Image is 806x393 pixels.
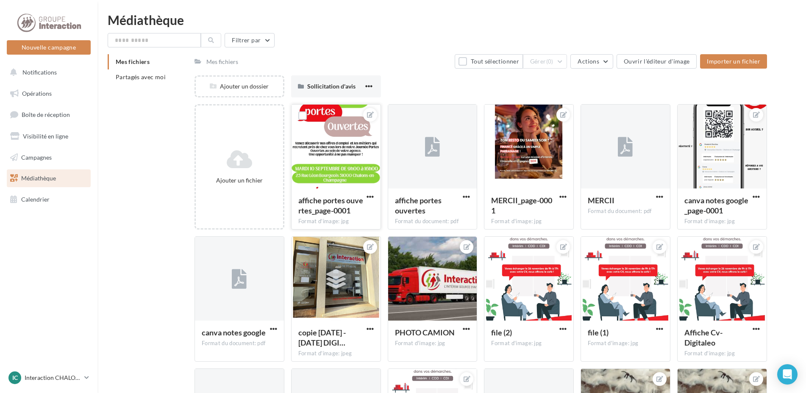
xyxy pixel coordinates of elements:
[298,350,374,357] div: Format d'image: jpeg
[225,33,275,47] button: Filtrer par
[298,328,346,347] span: copie 27-06-2025 - 2023-11-24 DIGITALEO Visuel neutre-100
[202,328,266,337] span: canva notes google
[707,58,760,65] span: Importer un fichier
[523,54,567,69] button: Gérer(0)
[684,328,723,347] span: Affiche Cv- Digitaleo
[21,174,56,182] span: Médiathèque
[21,153,52,161] span: Campagnes
[5,149,92,166] a: Campagnes
[777,364,798,385] div: Open Intercom Messenger
[700,54,767,69] button: Importer un fichier
[25,374,81,382] p: Interaction CHALONS EN [GEOGRAPHIC_DATA]
[22,90,52,97] span: Opérations
[5,169,92,187] a: Médiathèque
[588,208,663,215] div: Format du document: pdf
[298,218,374,225] div: Format d'image: jpg
[21,196,50,203] span: Calendrier
[116,73,166,80] span: Partagés avec moi
[5,105,92,124] a: Boîte de réception
[578,58,599,65] span: Actions
[546,58,553,65] span: (0)
[22,111,70,118] span: Boîte de réception
[684,218,760,225] div: Format d'image: jpg
[7,40,91,55] button: Nouvelle campagne
[588,340,663,347] div: Format d'image: jpg
[395,218,470,225] div: Format du document: pdf
[22,69,57,76] span: Notifications
[307,83,356,90] span: Sollicitation d'avis
[7,370,91,386] a: IC Interaction CHALONS EN [GEOGRAPHIC_DATA]
[5,64,89,81] button: Notifications
[395,328,455,337] span: PHOTO CAMION
[116,58,150,65] span: Mes fichiers
[5,127,92,145] a: Visibilité en ligne
[617,54,697,69] button: Ouvrir l'éditeur d'image
[206,58,238,66] div: Mes fichiers
[491,218,567,225] div: Format d'image: jpg
[395,196,442,215] span: affiche portes ouvertes
[570,54,613,69] button: Actions
[491,196,552,215] span: MERCII_page-0001
[5,191,92,208] a: Calendrier
[588,196,614,205] span: MERCII
[491,328,512,337] span: file (2)
[298,196,363,215] span: affiche portes ouvertes_page-0001
[196,82,283,91] div: Ajouter un dossier
[12,374,18,382] span: IC
[455,54,523,69] button: Tout sélectionner
[5,85,92,102] a: Opérations
[23,133,68,140] span: Visibilité en ligne
[108,14,796,26] div: Médiathèque
[199,176,280,185] div: Ajouter un fichier
[588,328,609,337] span: file (1)
[202,340,277,347] div: Format du document: pdf
[395,340,470,347] div: Format d'image: jpg
[684,196,748,215] span: canva notes google_page-0001
[491,340,567,347] div: Format d'image: jpg
[684,350,760,357] div: Format d'image: jpg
